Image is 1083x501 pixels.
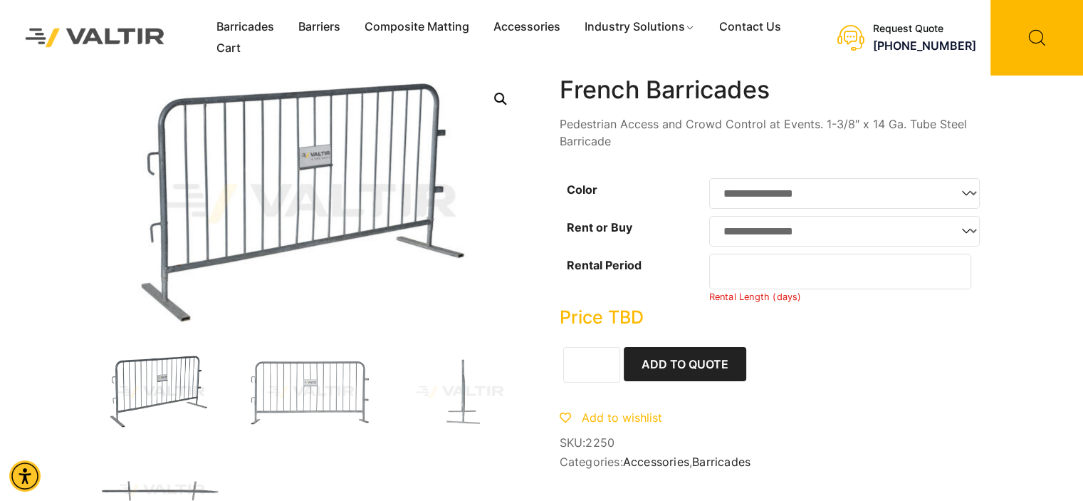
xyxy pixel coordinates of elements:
span: Add to wishlist [582,410,662,425]
span: 2250 [585,435,614,450]
a: Accessories [481,16,572,38]
a: Composite Matting [352,16,481,38]
div: Accessibility Menu [9,460,41,492]
a: Contact Us [707,16,793,38]
a: Barricades [692,455,750,469]
img: A metallic crowd control barrier with vertical bars and a sign labeled "VALTIR" in the center. [246,353,375,430]
a: Open this option [488,86,513,112]
a: Add to wishlist [560,410,662,425]
small: Rental Length (days) [709,291,802,302]
img: Valtir Rentals [11,14,179,61]
button: Add to Quote [624,347,746,381]
input: Product quantity [563,347,620,383]
div: Request Quote [873,23,976,35]
a: Accessories [623,455,689,469]
p: Pedestrian Access and Crowd Control at Events. 1-3/8″ x 14 Ga. Tube Steel Barricade [560,115,987,150]
a: Barricades [204,16,286,38]
th: Rental Period [560,250,709,306]
input: Number [709,254,972,289]
img: A vertical metal stand with a base, designed for stability, shown against a plain background. [396,353,524,430]
span: Categories: , [560,455,987,469]
label: Color [567,182,597,197]
bdi: Price TBD [560,306,644,328]
img: FrenchBar_3Q-1.jpg [97,353,225,430]
h1: French Barricades [560,76,987,105]
a: Cart [204,38,253,59]
a: Industry Solutions [572,16,707,38]
a: call (888) 496-3625 [873,38,976,53]
span: SKU: [560,436,987,450]
a: Barriers [286,16,352,38]
label: Rent or Buy [567,220,632,234]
